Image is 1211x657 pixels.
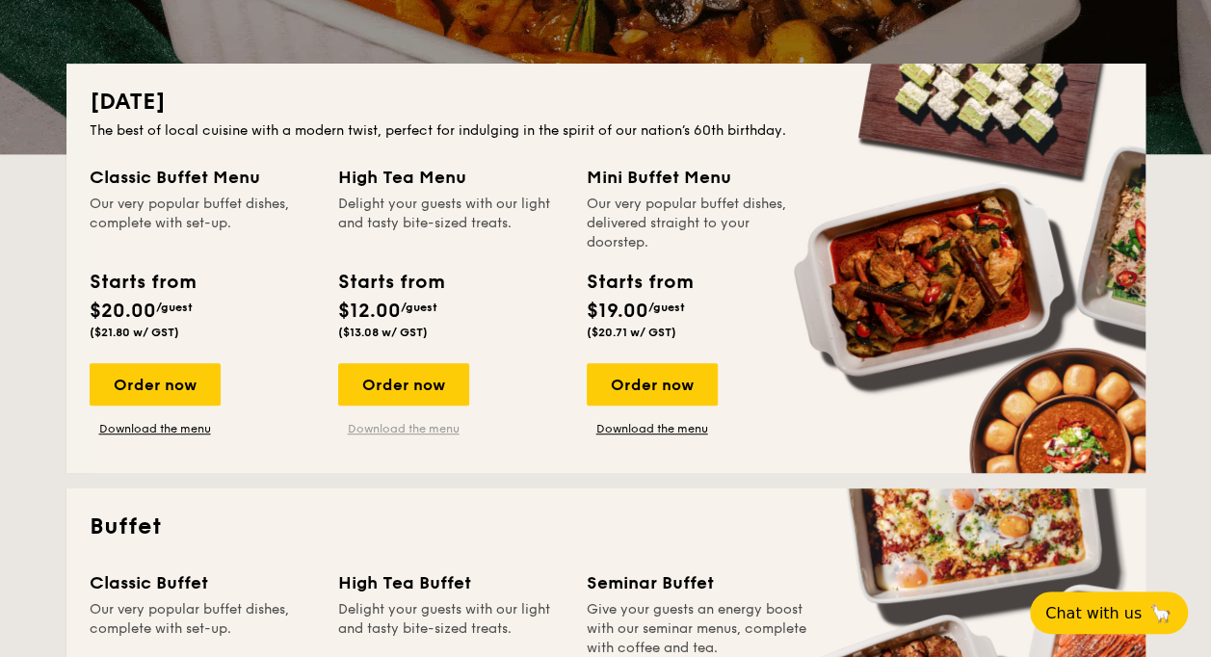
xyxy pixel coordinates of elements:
[587,363,718,406] div: Order now
[90,421,221,436] a: Download the menu
[90,121,1122,141] div: The best of local cuisine with a modern twist, perfect for indulging in the spirit of our nation’...
[338,164,564,191] div: High Tea Menu
[90,512,1122,542] h2: Buffet
[156,301,193,314] span: /guest
[587,421,718,436] a: Download the menu
[587,326,676,339] span: ($20.71 w/ GST)
[90,164,315,191] div: Classic Buffet Menu
[90,569,315,596] div: Classic Buffet
[338,268,443,297] div: Starts from
[587,164,812,191] div: Mini Buffet Menu
[587,569,812,596] div: Seminar Buffet
[1030,591,1188,634] button: Chat with us🦙
[90,326,179,339] span: ($21.80 w/ GST)
[338,300,401,323] span: $12.00
[1149,602,1172,624] span: 🦙
[338,326,428,339] span: ($13.08 w/ GST)
[338,421,469,436] a: Download the menu
[401,301,437,314] span: /guest
[587,300,648,323] span: $19.00
[1045,604,1142,622] span: Chat with us
[648,301,685,314] span: /guest
[338,569,564,596] div: High Tea Buffet
[90,363,221,406] div: Order now
[90,300,156,323] span: $20.00
[587,195,812,252] div: Our very popular buffet dishes, delivered straight to your doorstep.
[90,87,1122,118] h2: [DATE]
[587,268,692,297] div: Starts from
[338,363,469,406] div: Order now
[90,195,315,252] div: Our very popular buffet dishes, complete with set-up.
[338,195,564,252] div: Delight your guests with our light and tasty bite-sized treats.
[90,268,195,297] div: Starts from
